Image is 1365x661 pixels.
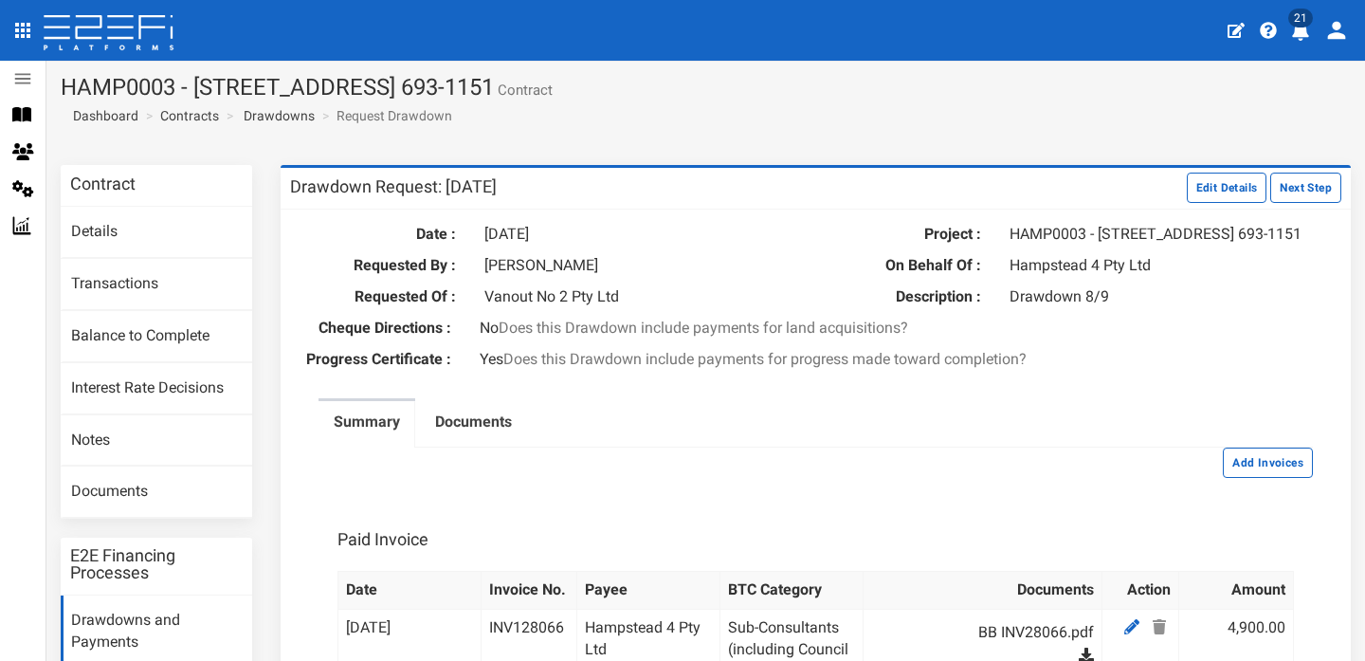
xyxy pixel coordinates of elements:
[1270,173,1341,203] button: Next Step
[70,547,243,581] h3: E2E Financing Processes
[318,401,415,449] a: Summary
[304,286,470,308] label: Requested Of :
[465,318,1166,340] div: No
[65,108,138,123] span: Dashboard
[995,255,1327,277] div: Hampstead 4 Pty Ltd
[61,75,1351,100] h1: HAMP0003 - [STREET_ADDRESS] 693-1151
[470,286,802,308] div: Vanout No 2 Pty Ltd
[1270,177,1341,195] a: Next Step
[61,363,252,414] a: Interest Rate Decisions
[244,106,315,125] a: Drawdowns
[334,412,400,433] label: Summary
[290,318,465,340] label: Cheque Directions :
[995,224,1327,246] div: HAMP0003 - [STREET_ADDRESS] 693-1151
[829,286,995,308] label: Description :
[290,349,465,371] label: Progress Certificate :
[337,572,481,610] th: Date
[420,401,527,449] a: Documents
[470,224,802,246] div: [DATE]
[304,255,470,277] label: Requested By :
[65,106,138,125] a: Dashboard
[482,572,577,610] th: Invoice No.
[829,255,995,277] label: On Behalf Of :
[1187,177,1271,195] a: Edit Details
[864,572,1102,610] th: Documents
[503,350,1027,368] span: Does this Drawdown include payments for progress made toward completion?
[435,412,512,433] label: Documents
[61,311,252,362] a: Balance to Complete
[318,106,452,125] li: Request Drawdown
[1178,572,1293,610] th: Amount
[160,106,219,125] a: Contracts
[1223,448,1313,478] button: Add Invoices
[61,259,252,310] a: Transactions
[890,617,1094,648] a: BB INV28066.pdf
[61,415,252,467] a: Notes
[61,207,252,258] a: Details
[1148,615,1171,639] a: Delete Payee
[576,572,719,610] th: Payee
[290,178,497,195] h3: Drawdown Request: [DATE]
[465,349,1166,371] div: Yes
[470,255,802,277] div: [PERSON_NAME]
[720,572,864,610] th: BTC Category
[70,175,136,193] h3: Contract
[337,531,428,548] h3: Paid Invoice
[61,467,252,518] a: Documents
[995,286,1327,308] div: Drawdown 8/9
[499,319,908,337] span: Does this Drawdown include payments for land acquisitions?
[304,224,470,246] label: Date :
[1187,173,1267,203] button: Edit Details
[829,224,995,246] label: Project :
[494,83,553,98] small: Contract
[1223,452,1313,470] a: Add Invoices
[1102,572,1179,610] th: Action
